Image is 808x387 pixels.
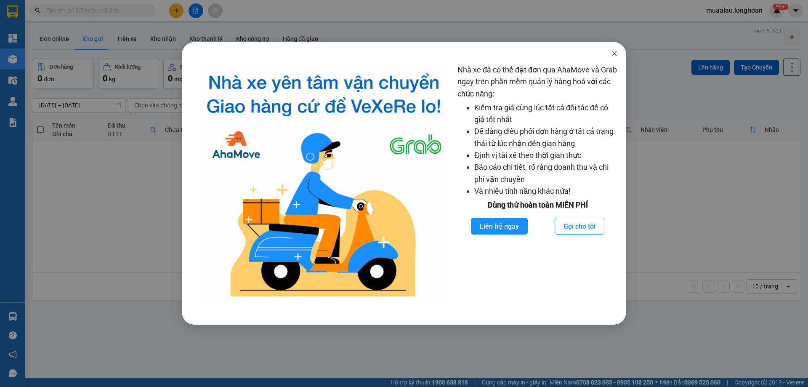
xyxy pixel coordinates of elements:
[474,102,618,126] li: Kiểm tra giá cùng lúc tất cả đối tác để có giá tốt nhất
[474,161,618,185] li: Báo cáo chi tiết, rõ ràng doanh thu và chi phí vận chuyển
[555,218,604,235] button: Gọi cho tôi
[474,185,618,197] li: Và nhiều tính năng khác nữa!
[611,50,618,57] span: close
[457,64,618,304] div: Nhà xe đã có thể đặt đơn qua AhaMove và Grab ngay trên phần mềm quản lý hàng hoá với các chức năng:
[603,42,626,66] button: Close
[457,199,618,211] div: Dùng thử hoàn toàn MIỄN PHÍ
[474,149,618,161] li: Định vị tài xế theo thời gian thực
[563,221,595,232] span: Gọi cho tôi
[197,64,451,304] img: logo
[471,218,528,235] button: Liên hệ ngay
[474,125,618,149] li: Dễ dàng điều phối đơn hàng ở tất cả trạng thái từ lúc nhận đến giao hàng
[480,221,519,232] span: Liên hệ ngay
